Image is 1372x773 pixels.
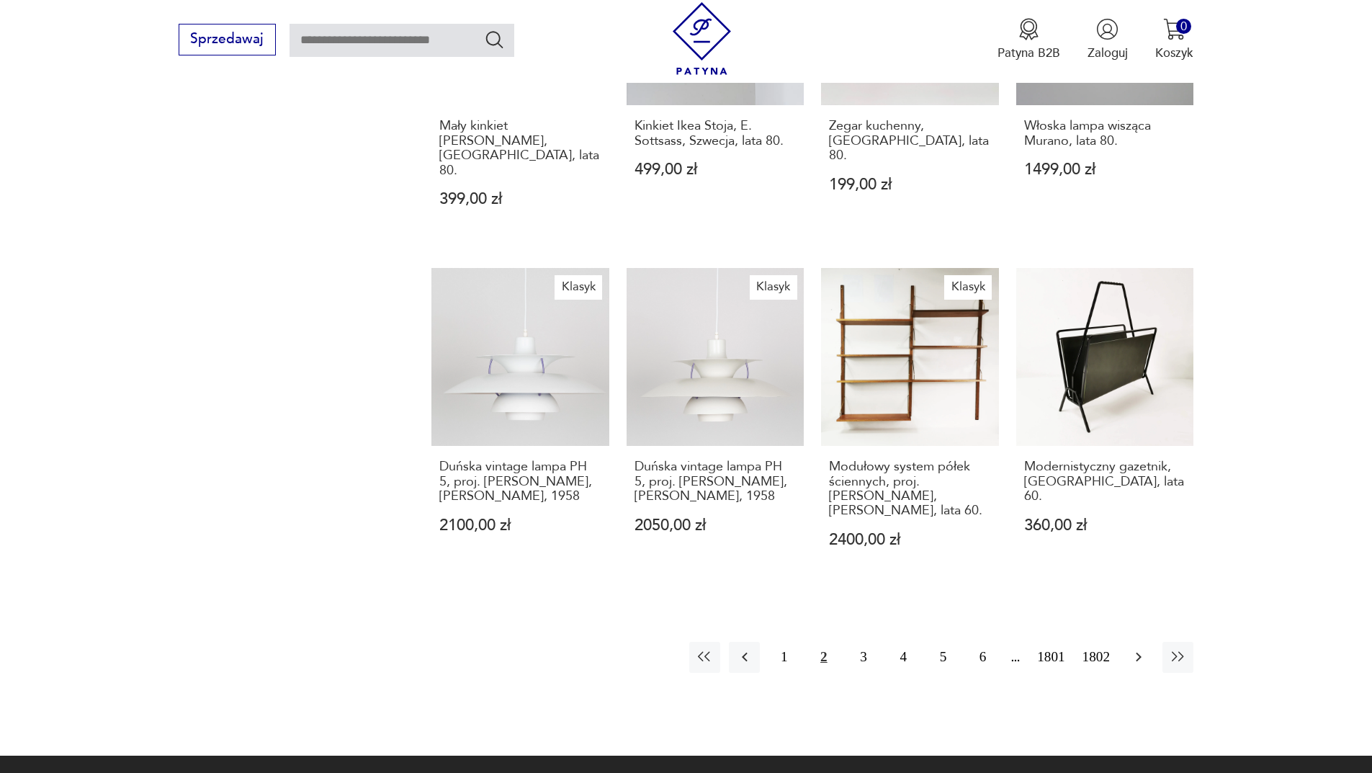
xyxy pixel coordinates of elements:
[821,268,999,581] a: KlasykModułowy system półek ściennych, proj. Poul Cadovius, Dania, lata 60.Modułowy system półek ...
[1155,45,1193,61] p: Koszyk
[1078,642,1114,673] button: 1802
[829,177,991,192] p: 199,00 zł
[179,35,276,46] a: Sprzedawaj
[431,268,609,581] a: KlasykDuńska vintage lampa PH 5, proj. Poul Henningsen, Louis Poulsen, 1958Duńska vintage lampa P...
[1088,45,1128,61] p: Zaloguj
[627,268,804,581] a: KlasykDuńska vintage lampa PH 5, proj. Poul Henningsen, Louis Poulsen, 1958Duńska vintage lampa P...
[1016,268,1194,581] a: Modernistyczny gazetnik, Niemcy, lata 60.Modernistyczny gazetnik, [GEOGRAPHIC_DATA], lata 60.360,...
[997,18,1060,61] a: Ikona medaluPatyna B2B
[997,45,1060,61] p: Patyna B2B
[484,29,505,50] button: Szukaj
[1024,518,1186,533] p: 360,00 zł
[967,642,998,673] button: 6
[1024,162,1186,177] p: 1499,00 zł
[439,518,601,533] p: 2100,00 zł
[1176,19,1191,34] div: 0
[829,532,991,548] p: 2400,00 zł
[635,162,797,177] p: 499,00 zł
[439,460,601,504] h3: Duńska vintage lampa PH 5, proj. [PERSON_NAME], [PERSON_NAME], 1958
[1163,18,1185,40] img: Ikona koszyka
[1155,18,1193,61] button: 0Koszyk
[635,119,797,148] h3: Kinkiet Ikea Stoja, E. Sottsass, Szwecja, lata 80.
[1033,642,1069,673] button: 1801
[1096,18,1118,40] img: Ikonka użytkownika
[635,460,797,504] h3: Duńska vintage lampa PH 5, proj. [PERSON_NAME], [PERSON_NAME], 1958
[1018,18,1040,40] img: Ikona medalu
[768,642,799,673] button: 1
[1024,119,1186,148] h3: Włoska lampa wisząca Murano, lata 80.
[888,642,919,673] button: 4
[928,642,959,673] button: 5
[848,642,879,673] button: 3
[808,642,839,673] button: 2
[439,119,601,178] h3: Mały kinkiet [PERSON_NAME], [GEOGRAPHIC_DATA], lata 80.
[1088,18,1128,61] button: Zaloguj
[635,518,797,533] p: 2050,00 zł
[439,192,601,207] p: 399,00 zł
[1024,460,1186,504] h3: Modernistyczny gazetnik, [GEOGRAPHIC_DATA], lata 60.
[997,18,1060,61] button: Patyna B2B
[829,119,991,163] h3: Zegar kuchenny, [GEOGRAPHIC_DATA], lata 80.
[179,24,276,55] button: Sprzedawaj
[665,2,738,75] img: Patyna - sklep z meblami i dekoracjami vintage
[829,460,991,519] h3: Modułowy system półek ściennych, proj. [PERSON_NAME], [PERSON_NAME], lata 60.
